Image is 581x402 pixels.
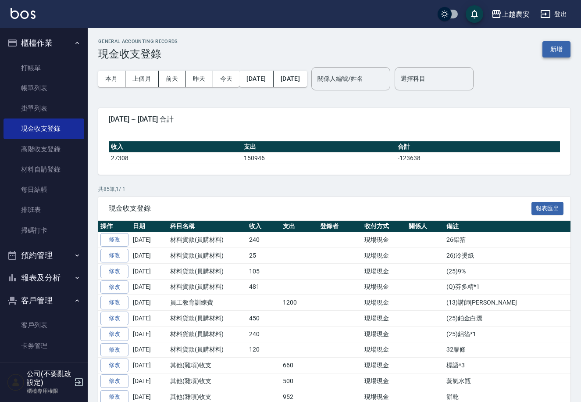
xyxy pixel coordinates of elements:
button: 客戶管理 [4,289,84,312]
td: 450 [247,311,281,327]
button: 今天 [213,71,240,87]
a: 帳單列表 [4,78,84,98]
button: 上越農安 [488,5,533,23]
div: 上越農安 [502,9,530,20]
a: 每日結帳 [4,179,84,200]
td: [DATE] [131,358,168,373]
td: 材料貨款(員購材料) [168,279,247,295]
button: 昨天 [186,71,213,87]
td: 材料貨款(員購材料) [168,311,247,327]
td: 其他(雜項)收支 [168,358,247,373]
th: 登錄者 [318,221,362,232]
a: 現金收支登錄 [4,118,84,139]
td: 27308 [109,152,242,164]
img: Person [7,373,25,391]
td: [DATE] [131,326,168,342]
a: 修改 [100,296,128,309]
a: 客戶列表 [4,315,84,335]
td: 材料貨款(員購材料) [168,342,247,358]
p: 共 85 筆, 1 / 1 [98,185,570,193]
td: 材料貨款(員購材料) [168,232,247,248]
td: 481 [247,279,281,295]
a: 打帳單 [4,58,84,78]
a: 修改 [100,374,128,388]
button: 登出 [537,6,570,22]
a: 修改 [100,280,128,294]
button: 新增 [542,41,570,57]
td: 150946 [242,152,396,164]
td: 現場現金 [362,248,406,264]
span: 現金收支登錄 [109,204,531,213]
td: [DATE] [131,279,168,295]
td: [DATE] [131,342,168,358]
a: 報表匯出 [531,204,564,212]
th: 支出 [242,141,396,153]
td: 現場現金 [362,311,406,327]
td: 120 [247,342,281,358]
td: 240 [247,232,281,248]
td: 240 [247,326,281,342]
td: [DATE] [131,232,168,248]
th: 操作 [98,221,131,232]
td: 500 [281,373,318,389]
button: 本月 [98,71,125,87]
a: 修改 [100,265,128,278]
a: 材料自購登錄 [4,159,84,179]
td: [DATE] [131,248,168,264]
img: Logo [11,8,36,19]
td: 材料貨款(員購材料) [168,263,247,279]
th: 支出 [281,221,318,232]
a: 高階收支登錄 [4,139,84,159]
td: 材料貨款(員購材料) [168,248,247,264]
td: 660 [281,358,318,373]
p: 櫃檯專用權限 [27,387,71,395]
a: 修改 [100,249,128,262]
th: 收入 [247,221,281,232]
a: 修改 [100,312,128,325]
a: 卡券管理 [4,336,84,356]
td: 現場現金 [362,295,406,311]
th: 關係人 [406,221,445,232]
a: 排班表 [4,200,84,220]
td: 現場現金 [362,373,406,389]
a: 新增 [542,45,570,53]
a: 修改 [100,327,128,341]
td: [DATE] [131,373,168,389]
td: 現場現金 [362,279,406,295]
td: 材料貨款(員購材料) [168,326,247,342]
td: [DATE] [131,263,168,279]
td: 現場現金 [362,342,406,358]
td: [DATE] [131,295,168,311]
td: 現場現金 [362,358,406,373]
th: 收付方式 [362,221,406,232]
th: 合計 [396,141,560,153]
h2: GENERAL ACCOUNTING RECORDS [98,39,178,44]
button: 上個月 [125,71,159,87]
button: 前天 [159,71,186,87]
h5: 公司(不要亂改設定) [27,370,71,387]
td: 其他(雜項)收支 [168,373,247,389]
td: 現場現金 [362,263,406,279]
a: 掛單列表 [4,98,84,118]
a: 修改 [100,359,128,372]
h3: 現金收支登錄 [98,48,178,60]
td: 105 [247,263,281,279]
button: [DATE] [239,71,273,87]
th: 日期 [131,221,168,232]
th: 收入 [109,141,242,153]
td: 25 [247,248,281,264]
button: 報表及分析 [4,266,84,289]
a: 修改 [100,233,128,247]
td: 1200 [281,295,318,311]
td: [DATE] [131,311,168,327]
button: 預約管理 [4,244,84,267]
a: 修改 [100,343,128,357]
a: 掃碼打卡 [4,220,84,240]
button: 報表匯出 [531,202,564,215]
td: 現場現金 [362,232,406,248]
button: save [466,5,483,23]
td: 現場現金 [362,326,406,342]
td: -123638 [396,152,560,164]
button: [DATE] [274,71,307,87]
a: 入金管理 [4,356,84,376]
